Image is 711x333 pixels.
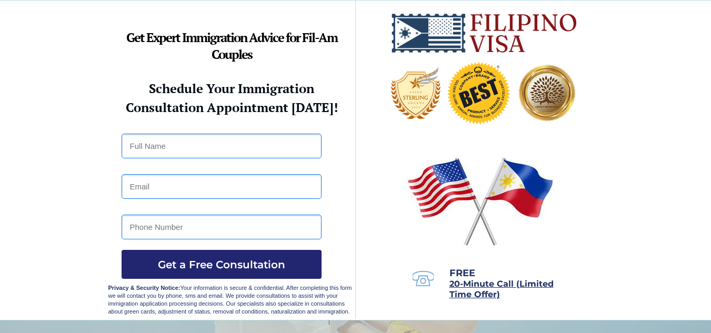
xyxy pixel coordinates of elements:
input: Full Name [122,134,322,158]
input: Email [122,174,322,199]
button: Get a Free Consultation [122,250,322,279]
strong: Consultation Appointment [DATE]! [126,99,338,116]
input: Phone Number [122,215,322,239]
span: FREE [449,267,475,279]
span: Get a Free Consultation [122,258,322,271]
span: Your information is secure & confidential. After completing this form we will contact you by phon... [108,285,352,315]
strong: Get Expert Immigration Advice for Fil-Am Couples [126,29,337,63]
strong: Schedule Your Immigration [149,80,314,97]
span: 20-Minute Call (Limited Time Offer) [449,279,554,299]
strong: Privacy & Security Notice: [108,285,181,291]
a: 20-Minute Call (Limited Time Offer) [449,280,554,299]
